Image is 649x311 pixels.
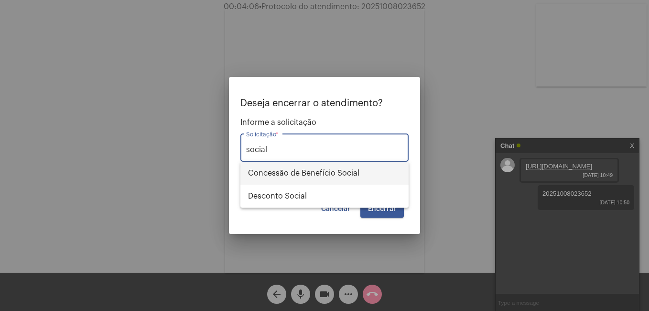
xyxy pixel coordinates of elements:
span: Cancelar [321,206,350,212]
button: Cancelar [314,200,358,218]
p: Deseja encerrar o atendimento? [240,98,409,109]
span: Concessão de Benefício Social [248,162,401,185]
span: Informe a solicitação [240,118,409,127]
span: Desconto Social [248,185,401,208]
button: Encerrar [360,200,404,218]
input: Buscar solicitação [246,145,403,154]
span: Encerrar [368,206,396,212]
